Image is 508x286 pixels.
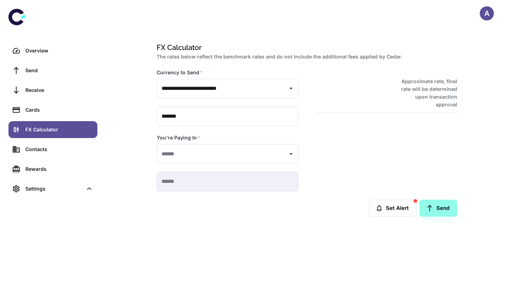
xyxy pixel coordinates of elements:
a: FX Calculator [8,121,97,138]
a: Send [419,200,457,217]
div: Settings [25,185,83,193]
div: Contacts [25,145,93,153]
div: Receive [25,86,93,94]
h1: FX Calculator [157,42,454,53]
a: Rewards [8,161,97,178]
div: Send [25,67,93,74]
label: You're Paying In [157,134,200,141]
div: Rewards [25,165,93,173]
a: Send [8,62,97,79]
div: Cards [25,106,93,114]
div: Overview [25,47,93,55]
a: Contacts [8,141,97,158]
button: A [480,6,494,20]
a: Cards [8,101,97,118]
a: Overview [8,42,97,59]
button: Open [286,149,296,159]
button: Open [286,83,296,93]
a: Receive [8,82,97,99]
div: FX Calculator [25,126,93,133]
div: Settings [8,180,97,197]
button: Set Alert [369,200,417,217]
label: Currency to Send [157,69,203,76]
h6: Approximate rate, final rate will be determined upon transaction approval [393,77,457,108]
